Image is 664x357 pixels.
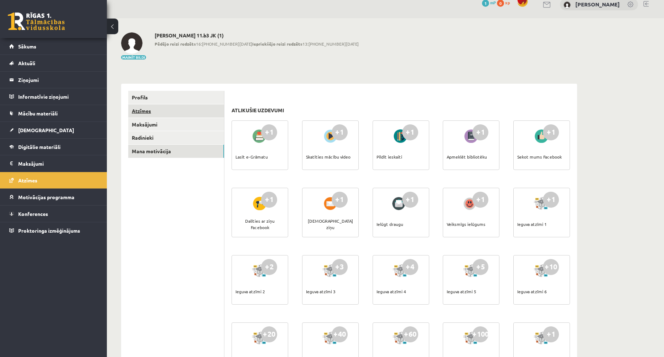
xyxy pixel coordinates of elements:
span: Sākums [18,43,36,50]
span: 16:[PHONE_NUMBER][DATE] 13:[PHONE_NUMBER][DATE] [155,41,359,47]
img: Jaroslava Pontjakova [121,32,142,54]
div: +1 [543,192,559,208]
div: +5 [472,259,488,275]
div: +1 [261,124,277,140]
a: Sākums [9,38,98,55]
div: Ieguva atzīmi 1 [517,212,547,237]
div: +3 [332,259,348,275]
div: Pildīt ieskaiti [377,144,402,169]
span: Aktuāli [18,60,35,66]
div: +2 [261,259,277,275]
b: Pēdējo reizi redzēts [155,41,196,47]
div: Lasīt e-Grāmatu [235,144,268,169]
div: Ieguva atzīmi 5 [447,279,476,304]
span: Mācību materiāli [18,110,58,117]
legend: Ziņojumi [18,72,98,88]
div: +40 [332,326,348,342]
img: Jaroslava Pontjakova [564,1,571,9]
a: Mācību materiāli [9,105,98,121]
div: +1 [543,124,559,140]
span: Proktoringa izmēģinājums [18,227,80,234]
div: +1 [332,192,348,208]
div: +10 [543,259,559,275]
a: Aktuāli [9,55,98,71]
a: Konferences [9,206,98,222]
legend: Informatīvie ziņojumi [18,88,98,105]
a: Atzīmes [9,172,98,188]
div: Skatīties mācību video [306,144,351,169]
div: +4 [402,259,418,275]
div: +1 [332,124,348,140]
div: Ieguva atzīmi 4 [377,279,406,304]
div: [DEMOGRAPHIC_DATA] ziņu [306,212,355,237]
div: Ieguva atzīmi 2 [235,279,265,304]
div: Apmeklēt bibliotēku [447,144,487,169]
a: Maksājumi [9,155,98,172]
legend: Maksājumi [18,155,98,172]
div: Dalīties ar ziņu Facebook [235,212,284,237]
a: Ziņojumi [9,72,98,88]
div: +1 [472,124,488,140]
div: +20 [261,326,277,342]
a: Informatīvie ziņojumi [9,88,98,105]
span: Konferences [18,211,48,217]
div: Sekot mums Facebook [517,144,562,169]
span: Atzīmes [18,177,37,183]
div: +1 [472,192,488,208]
button: Mainīt bildi [121,55,146,59]
div: Ieguva atzīmi 6 [517,279,547,304]
a: Motivācijas programma [9,189,98,205]
a: Proktoringa izmēģinājums [9,222,98,239]
a: [PERSON_NAME] [575,1,620,8]
b: Iepriekšējo reizi redzēts [252,41,302,47]
span: [DEMOGRAPHIC_DATA] [18,127,74,133]
a: Digitālie materiāli [9,139,98,155]
a: Atzīmes [128,104,224,118]
span: Digitālie materiāli [18,144,61,150]
div: +1 [402,192,418,208]
a: Mana motivācija [128,145,224,158]
a: Rīgas 1. Tālmācības vidusskola [8,12,65,30]
a: Radinieki [128,131,224,144]
div: +1 [261,192,277,208]
div: +60 [402,326,418,342]
div: +100 [472,326,488,342]
h2: [PERSON_NAME] 11.b3 JK (1) [155,32,359,38]
h3: Atlikušie uzdevumi [232,107,284,113]
a: Maksājumi [128,118,224,131]
span: Motivācijas programma [18,194,74,200]
a: Profils [128,91,224,104]
div: Ielūgt draugu [377,212,403,237]
a: [DEMOGRAPHIC_DATA] [9,122,98,138]
div: +1 [402,124,418,140]
div: Ieguva atzīmi 3 [306,279,336,304]
div: Veiksmīgs ielūgums [447,212,486,237]
div: +1 [543,326,559,342]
